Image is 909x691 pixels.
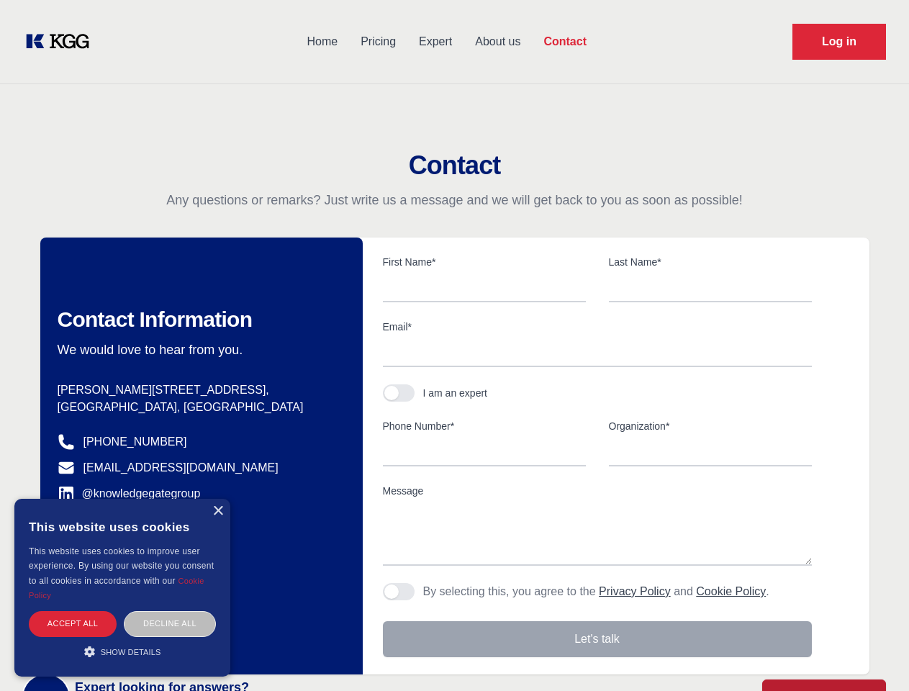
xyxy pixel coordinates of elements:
button: Let's talk [383,621,812,657]
div: This website uses cookies [29,510,216,544]
h2: Contact Information [58,307,340,333]
a: Contact [532,23,598,60]
iframe: Chat Widget [837,622,909,691]
a: Pricing [349,23,407,60]
label: First Name* [383,255,586,269]
a: Home [295,23,349,60]
a: Cookie Policy [696,585,766,597]
label: Organization* [609,419,812,433]
span: Show details [101,648,161,656]
h2: Contact [17,151,892,180]
a: Request Demo [792,24,886,60]
div: Accept all [29,611,117,636]
span: This website uses cookies to improve user experience. By using our website you consent to all coo... [29,546,214,586]
a: Privacy Policy [599,585,671,597]
a: @knowledgegategroup [58,485,201,502]
p: By selecting this, you agree to the and . [423,583,769,600]
p: We would love to hear from you. [58,341,340,358]
a: [PHONE_NUMBER] [83,433,187,451]
a: [EMAIL_ADDRESS][DOMAIN_NAME] [83,459,279,477]
a: Expert [407,23,463,60]
div: Close [212,506,223,517]
label: Last Name* [609,255,812,269]
div: I am an expert [423,386,488,400]
p: [GEOGRAPHIC_DATA], [GEOGRAPHIC_DATA] [58,399,340,416]
label: Message [383,484,812,498]
div: Show details [29,644,216,659]
div: Decline all [124,611,216,636]
p: Any questions or remarks? Just write us a message and we will get back to you as soon as possible! [17,191,892,209]
a: Cookie Policy [29,577,204,600]
a: About us [463,23,532,60]
label: Phone Number* [383,419,586,433]
p: [PERSON_NAME][STREET_ADDRESS], [58,381,340,399]
a: KOL Knowledge Platform: Talk to Key External Experts (KEE) [23,30,101,53]
label: Email* [383,320,812,334]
